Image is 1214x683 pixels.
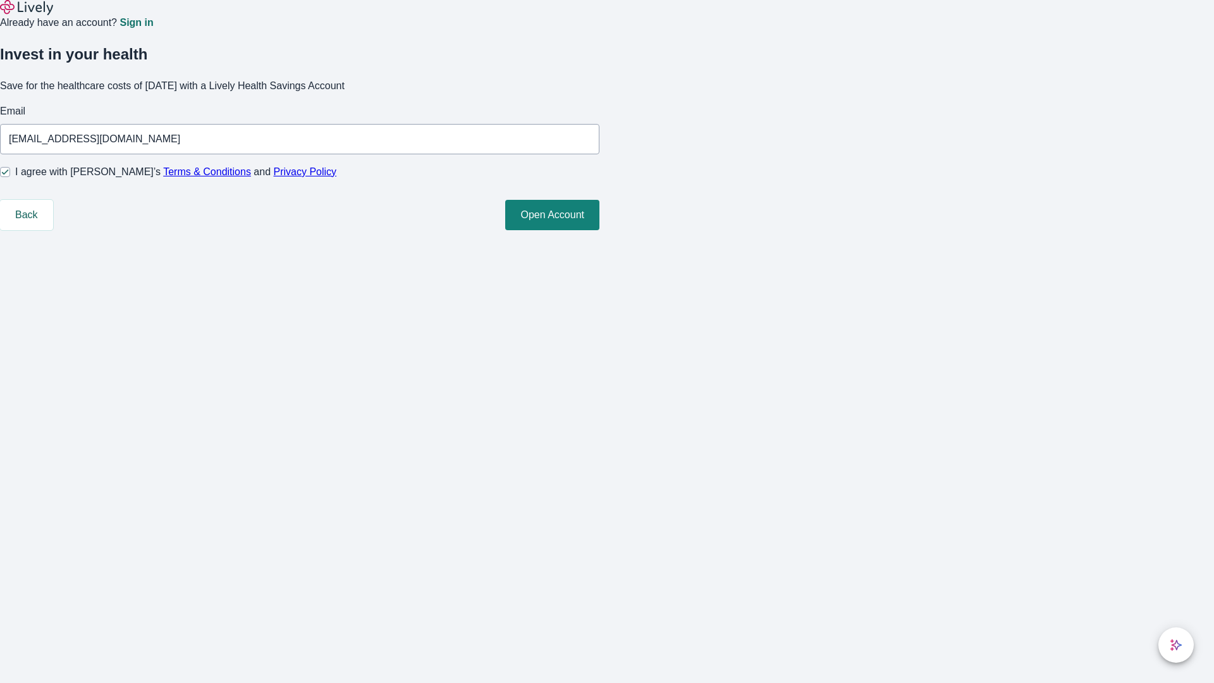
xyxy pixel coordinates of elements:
button: Open Account [505,200,599,230]
a: Privacy Policy [274,166,337,177]
span: I agree with [PERSON_NAME]’s and [15,164,336,180]
a: Terms & Conditions [163,166,251,177]
a: Sign in [120,18,153,28]
svg: Lively AI Assistant [1170,639,1182,651]
button: chat [1158,627,1194,663]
